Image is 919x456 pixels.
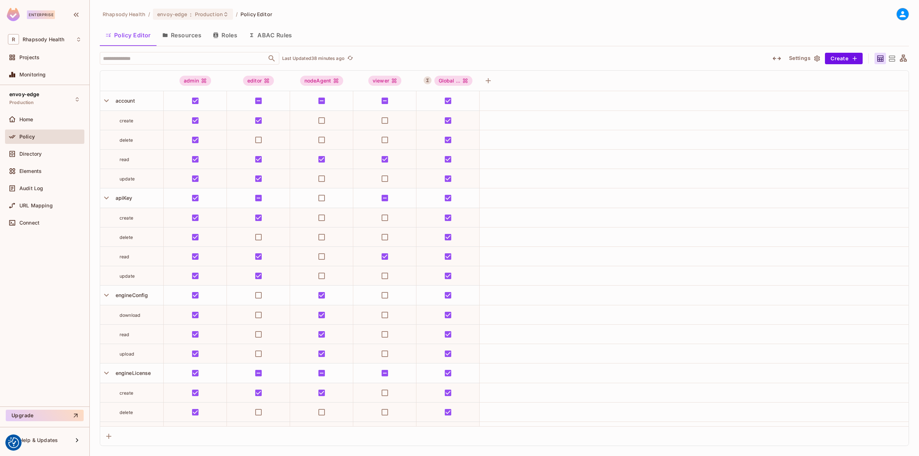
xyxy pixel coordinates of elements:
[368,76,401,86] div: viewer
[113,370,151,376] span: engineLicense
[113,292,148,298] span: engineConfig
[9,100,34,105] span: Production
[103,11,145,18] span: the active workspace
[434,76,473,86] div: Global ...
[236,11,238,18] li: /
[8,437,19,448] button: Consent Preferences
[9,91,39,97] span: envoy-edge
[120,118,133,123] span: create
[120,215,133,221] span: create
[19,220,39,226] span: Connect
[19,151,42,157] span: Directory
[424,76,431,84] button: A User Set is a dynamically conditioned role, grouping users based on real-time criteria.
[120,157,130,162] span: read
[120,254,130,259] span: read
[243,76,274,86] div: editor
[19,134,35,140] span: Policy
[346,54,355,63] button: refresh
[19,55,39,60] span: Projects
[243,26,298,44] button: ABAC Rules
[6,410,84,421] button: Upgrade
[345,54,355,63] span: Click to refresh data
[8,34,19,44] span: R
[195,11,223,18] span: Production
[282,56,345,61] p: Last Updated 38 minutes ago
[786,53,822,64] button: Settings
[8,437,19,448] img: Revisit consent button
[179,76,211,86] div: admin
[120,410,133,415] span: delete
[120,273,135,279] span: update
[120,390,133,396] span: create
[113,98,135,104] span: account
[120,137,133,143] span: delete
[120,176,135,182] span: update
[19,72,46,77] span: Monitoring
[100,26,157,44] button: Policy Editor
[120,332,130,337] span: read
[19,168,42,174] span: Elements
[434,76,473,86] span: Global Envoy
[347,55,353,62] span: refresh
[113,195,132,201] span: apiKey
[19,185,43,191] span: Audit Log
[120,235,133,240] span: delete
[207,26,243,44] button: Roles
[120,312,140,318] span: download
[19,117,33,122] span: Home
[190,11,192,17] span: :
[27,10,55,19] div: Enterprise
[241,11,272,18] span: Policy Editor
[19,437,58,443] span: Help & Updates
[825,53,863,64] button: Create
[157,26,207,44] button: Resources
[157,11,187,18] span: envoy-edge
[19,203,53,208] span: URL Mapping
[120,351,134,357] span: upload
[23,37,64,42] span: Workspace: Rhapsody Health
[300,76,343,86] div: nodeAgent
[267,53,277,64] button: Open
[148,11,150,18] li: /
[7,8,20,21] img: SReyMgAAAABJRU5ErkJggg==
